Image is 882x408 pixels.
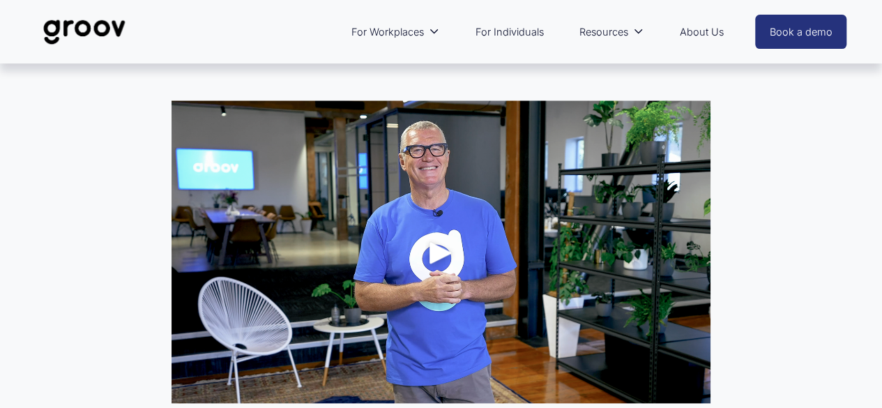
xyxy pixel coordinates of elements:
a: folder dropdown [344,16,446,48]
a: For Individuals [468,16,550,48]
a: folder dropdown [572,16,651,48]
img: Groov | Unlock Human Potential at Work and in Life [36,9,134,55]
a: Book a demo [755,15,847,49]
span: For Workplaces [351,23,424,41]
div: Play [424,236,457,269]
span: Resources [579,23,628,41]
a: About Us [672,16,730,48]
